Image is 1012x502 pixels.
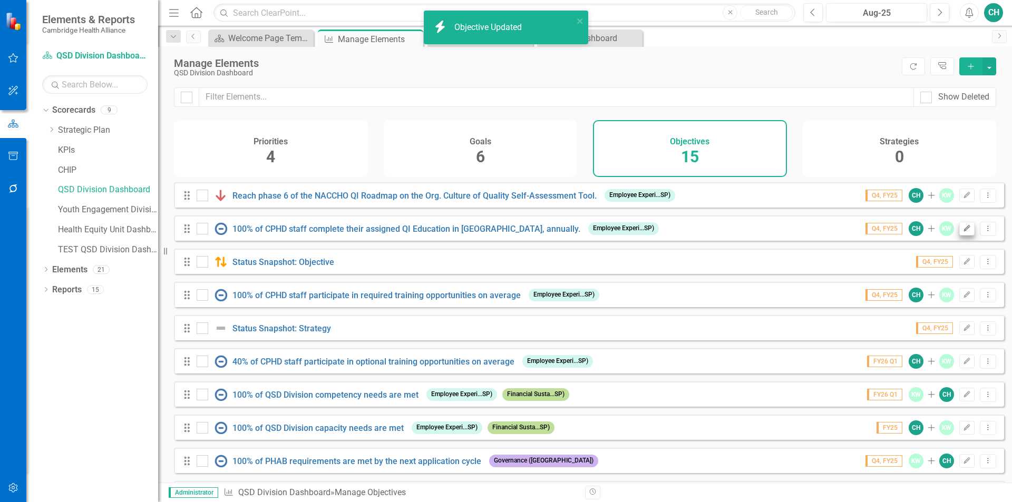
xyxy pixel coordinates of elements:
[42,26,135,34] small: Cambridge Health Alliance
[199,87,914,107] input: Filter Elements...
[215,255,227,268] img: Caution
[232,257,334,267] a: Status Snapshot: Objective
[740,5,793,20] button: Search
[223,487,577,499] div: » Manage Objectives
[865,289,902,301] span: Q4, FY25
[984,3,1003,22] button: CH
[42,50,148,62] a: QSD Division Dashboard
[58,124,158,136] a: Strategic Plan
[42,75,148,94] input: Search Below...
[938,91,989,103] div: Show Deleted
[880,137,919,146] h4: Strategies
[412,421,482,434] span: Employee Experi...SP)
[232,456,481,466] a: 100% of PHAB requirements are met by the next application cycle
[215,355,227,368] img: No Information
[58,184,158,196] a: QSD Division Dashboard
[865,455,902,467] span: Q4, FY25
[895,147,904,166] span: 0
[488,421,554,434] span: Financial Susta...SP)
[232,390,419,400] a: 100% of QSD Division competency needs are met
[213,4,795,22] input: Search ClearPoint...
[939,354,954,369] div: KW
[215,388,227,401] img: No Information
[670,137,709,146] h4: Objectives
[909,221,923,236] div: CH
[909,188,923,203] div: CH
[909,454,923,468] div: KW
[865,223,902,234] span: Q4, FY25
[215,455,227,467] img: No Information
[867,389,902,400] span: FY26 Q1
[865,190,902,201] span: Q4, FY25
[58,204,158,216] a: Youth Engagement Division
[5,12,24,31] img: ClearPoint Strategy
[58,224,158,236] a: Health Equity Unit Dashboard
[215,222,227,235] img: No Information
[232,357,514,367] a: 40% of CPHD staff participate in optional training opportunities on average
[101,106,118,115] div: 9
[755,8,778,16] span: Search
[215,289,227,301] img: No Information
[557,32,640,45] div: QSD Dashboard
[909,354,923,369] div: CH
[228,32,311,45] div: Welcome Page Template
[830,7,923,19] div: Aug-25
[939,454,954,468] div: CH
[52,264,87,276] a: Elements
[939,387,954,402] div: CH
[254,137,288,146] h4: Priorities
[58,244,158,256] a: TEST QSD Division Dashboard
[939,420,954,435] div: KW
[476,147,485,166] span: 6
[939,188,954,203] div: KW
[232,224,580,234] a: 100% of CPHD staff complete their assigned QI Education in [GEOGRAPHIC_DATA], annually.
[52,104,95,116] a: Scorecards
[232,323,331,333] a: Status Snapshot: Strategy
[174,69,897,77] div: QSD Division Dashboard
[577,15,584,27] button: close
[909,387,923,402] div: KW
[232,423,404,433] a: 100% of QSD Division capacity needs are met
[52,284,82,296] a: Reports
[232,290,521,300] a: 100% of CPHD staff participate in required training opportunities on average
[215,189,227,202] img: Below Plan
[93,265,110,274] div: 21
[266,147,275,166] span: 4
[232,191,597,201] a: Reach phase 6 of the NACCHO QI Roadmap on the Org. Culture of Quality Self-Assessment Tool.
[42,13,135,26] span: Elements & Reports
[87,285,104,294] div: 15
[909,288,923,302] div: CH
[489,455,598,467] span: Governance ([GEOGRAPHIC_DATA])
[211,32,311,45] a: Welcome Page Template
[454,22,524,34] div: Objective Updated
[426,388,497,400] span: Employee Experi...SP)
[605,189,675,201] span: Employee Experi...SP)
[826,3,927,22] button: Aug-25
[588,222,659,234] span: Employee Experi...SP)
[867,356,902,367] span: FY26 Q1
[939,221,954,236] div: KW
[939,288,954,302] div: KW
[215,421,227,434] img: No Information
[338,33,421,46] div: Manage Elements
[916,322,953,334] span: Q4, FY25
[916,256,953,268] span: Q4, FY25
[529,289,599,301] span: Employee Experi...SP)
[169,487,218,498] span: Administrator
[58,144,158,156] a: KPIs
[522,355,593,367] span: Employee Experi...SP)
[238,487,330,497] a: QSD Division Dashboard
[215,322,227,334] img: Not Defined
[470,137,491,146] h4: Goals
[909,420,923,435] div: CH
[877,422,902,434] span: FY25
[681,147,699,166] span: 15
[58,164,158,176] a: CHIP
[174,57,897,69] div: Manage Elements
[502,388,569,400] span: Financial Susta...SP)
